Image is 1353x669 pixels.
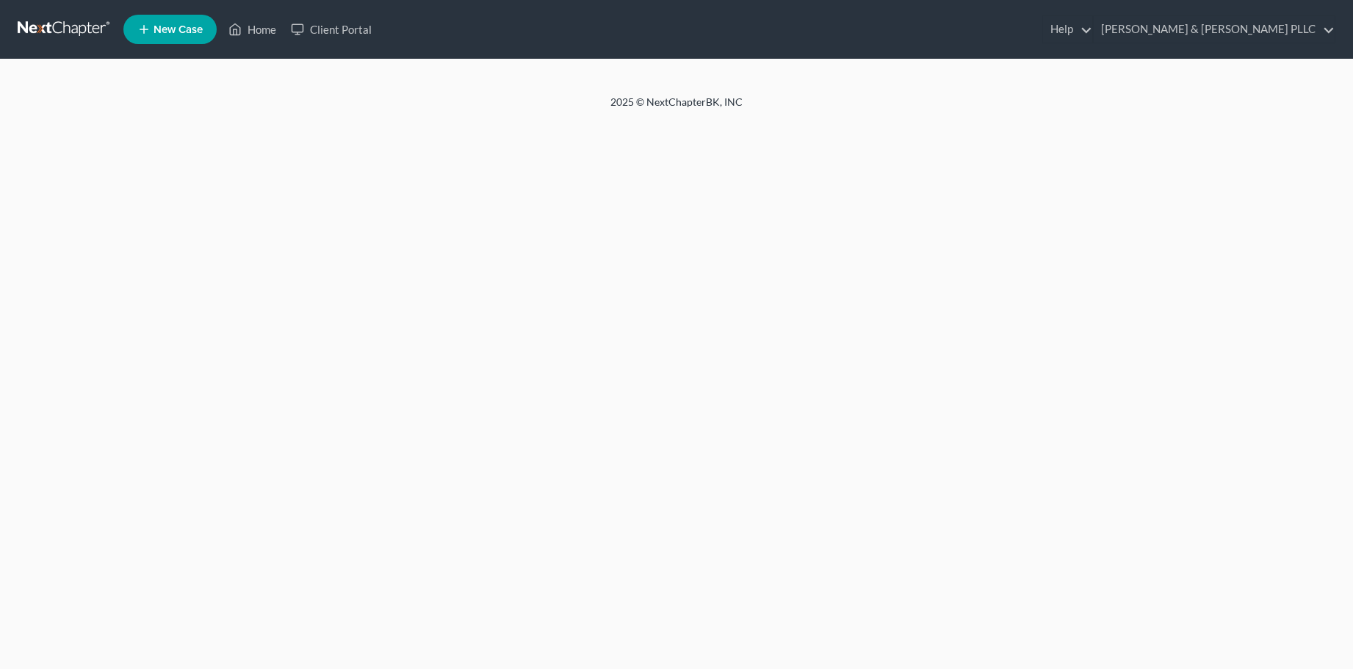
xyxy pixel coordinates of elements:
a: Home [221,16,284,43]
a: Client Portal [284,16,379,43]
a: [PERSON_NAME] & [PERSON_NAME] PLLC [1094,16,1335,43]
div: 2025 © NextChapterBK, INC [258,95,1095,121]
a: Help [1043,16,1092,43]
new-legal-case-button: New Case [123,15,217,44]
